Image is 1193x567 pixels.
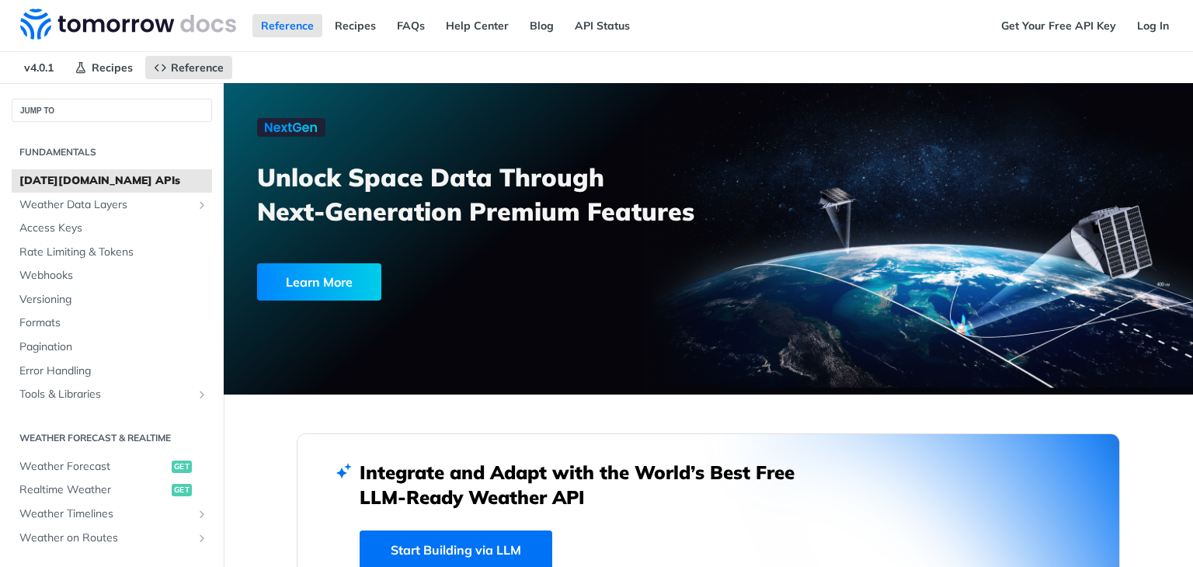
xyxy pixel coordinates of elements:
a: Recipes [326,14,384,37]
a: Reference [145,56,232,79]
a: Versioning [12,288,212,311]
span: Weather Data Layers [19,197,192,213]
a: Realtime Weatherget [12,478,212,502]
h2: Integrate and Adapt with the World’s Best Free LLM-Ready Weather API [360,460,818,510]
button: Show subpages for Tools & Libraries [196,388,208,401]
a: FAQs [388,14,433,37]
span: Recipes [92,61,133,75]
img: Tomorrow.io Weather API Docs [20,9,236,40]
a: Pagination [12,336,212,359]
button: JUMP TO [12,99,212,122]
a: API Status [566,14,638,37]
span: [DATE][DOMAIN_NAME] APIs [19,173,208,189]
span: Weather on Routes [19,530,192,546]
button: Show subpages for Weather Timelines [196,508,208,520]
img: NextGen [257,118,325,137]
h3: Unlock Space Data Through Next-Generation Premium Features [257,160,725,228]
a: Formats [12,311,212,335]
span: Weather Forecast [19,459,168,475]
a: Weather Forecastget [12,455,212,478]
a: Get Your Free API Key [993,14,1125,37]
span: get [172,461,192,473]
a: Weather TimelinesShow subpages for Weather Timelines [12,503,212,526]
div: Learn More [257,263,381,301]
span: Realtime Weather [19,482,168,498]
a: Weather Data LayersShow subpages for Weather Data Layers [12,193,212,217]
button: Show subpages for Weather on Routes [196,532,208,544]
a: Help Center [437,14,517,37]
h2: Weather Forecast & realtime [12,431,212,445]
a: Weather on RoutesShow subpages for Weather on Routes [12,527,212,550]
span: Error Handling [19,364,208,379]
h2: Fundamentals [12,145,212,159]
span: Weather Timelines [19,506,192,522]
button: Show subpages for Weather Data Layers [196,199,208,211]
a: Access Keys [12,217,212,240]
a: Tools & LibrariesShow subpages for Tools & Libraries [12,383,212,406]
a: [DATE][DOMAIN_NAME] APIs [12,169,212,193]
span: v4.0.1 [16,56,62,79]
span: Reference [171,61,224,75]
span: Webhooks [19,268,208,283]
span: Tools & Libraries [19,387,192,402]
span: Versioning [19,292,208,308]
span: get [172,484,192,496]
a: Recipes [66,56,141,79]
a: Log In [1129,14,1177,37]
a: Error Handling [12,360,212,383]
a: Learn More [257,263,631,301]
span: Access Keys [19,221,208,236]
span: Pagination [19,339,208,355]
a: Webhooks [12,264,212,287]
span: Formats [19,315,208,331]
a: Rate Limiting & Tokens [12,241,212,264]
a: Blog [521,14,562,37]
span: Rate Limiting & Tokens [19,245,208,260]
a: Reference [252,14,322,37]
